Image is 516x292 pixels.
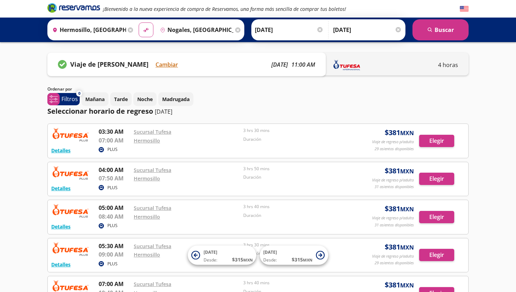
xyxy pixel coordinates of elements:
p: PLUS [107,223,118,229]
small: MXN [400,129,414,137]
p: 3 hrs 30 mins [243,127,349,134]
input: Buscar Destino [157,21,234,39]
span: 0 [78,91,80,97]
input: Elegir Fecha [255,21,324,39]
small: MXN [303,257,312,263]
em: ¡Bienvenido a la nueva experiencia de compra de Reservamos, una forma más sencilla de comprar tus... [103,6,346,12]
img: LINENAME [333,60,361,70]
p: 09:00 AM [99,250,130,259]
p: PLUS [107,261,118,267]
button: Tarde [110,92,132,106]
span: $ 381 [385,127,414,138]
a: Hermosillo [134,175,160,182]
small: MXN [400,281,414,289]
p: Filtros [61,95,78,103]
small: MXN [243,257,253,263]
button: Elegir [419,173,454,185]
p: Viaje de regreso p/adulto [372,253,414,259]
p: Noche [137,95,153,103]
p: 11:00 AM [291,60,315,69]
span: $ 381 [385,204,414,214]
p: Ordenar por [47,86,72,92]
p: Viaje de regreso p/adulto [372,139,414,145]
img: RESERVAMOS [51,166,90,180]
a: Hermosillo [134,137,160,144]
p: Viaje de regreso p/adulto [372,177,414,183]
p: 08:40 AM [99,212,130,221]
p: 05:30 AM [99,242,130,250]
p: Viaje de [PERSON_NAME] [70,60,148,69]
small: MXN [400,244,414,251]
span: $ 381 [385,280,414,290]
img: RESERVAMOS [51,204,90,218]
p: 31 asientos disponibles [375,184,414,190]
p: 04:00 AM [99,166,130,174]
p: 07:00 AM [99,280,130,288]
p: 31 asientos disponibles [375,222,414,228]
button: Madrugada [158,92,193,106]
small: MXN [400,205,414,213]
p: 4 horas [438,61,458,69]
a: Sucursal Tufesa [134,243,171,250]
p: 03:30 AM [99,127,130,136]
a: Hermosillo [134,213,160,220]
span: $ 381 [385,242,414,252]
p: PLUS [107,185,118,191]
span: $ 381 [385,166,414,176]
p: [DATE] [155,107,172,116]
span: [DATE] [204,249,217,255]
p: Mañana [85,95,105,103]
p: [DATE] [271,60,288,69]
p: 29 asientos disponibles [375,146,414,152]
input: Buscar Origen [49,21,126,39]
a: Sucursal Tufesa [134,281,171,287]
p: Duración [243,174,349,180]
button: Cambiar [156,60,178,69]
button: Noche [133,92,157,106]
span: $ 315 [292,256,312,263]
a: Brand Logo [47,2,100,15]
p: Viaje de regreso p/adulto [372,215,414,221]
a: Sucursal Tufesa [134,128,171,135]
span: Desde: [263,257,277,263]
a: Sucursal Tufesa [134,205,171,211]
span: Desde: [204,257,217,263]
i: Brand Logo [47,2,100,13]
button: Elegir [419,249,454,261]
p: 29 asientos disponibles [375,260,414,266]
img: RESERVAMOS [51,242,90,256]
p: 3 hrs 40 mins [243,204,349,210]
p: 3 hrs 50 mins [243,166,349,172]
a: Hermosillo [134,251,160,258]
p: Seleccionar horario de regreso [47,106,153,117]
button: Buscar [412,19,469,40]
button: [DATE]Desde:$315MXN [188,246,256,265]
p: 07:00 AM [99,136,130,145]
p: 07:50 AM [99,174,130,182]
button: Detalles [51,261,71,268]
p: Madrugada [162,95,190,103]
p: Duración [243,212,349,219]
p: 05:00 AM [99,204,130,212]
p: Tarde [114,95,128,103]
p: PLUS [107,146,118,153]
p: 3 hrs 30 mins [243,242,349,248]
small: MXN [400,167,414,175]
button: Elegir [419,211,454,223]
button: 0Filtros [47,93,80,105]
span: [DATE] [263,249,277,255]
button: Detalles [51,185,71,192]
button: Elegir [419,135,454,147]
img: RESERVAMOS [51,127,90,141]
p: Duración [243,136,349,142]
button: [DATE]Desde:$315MXN [260,246,328,265]
button: Mañana [81,92,108,106]
button: Detalles [51,147,71,154]
p: 3 hrs 40 mins [243,280,349,286]
input: Opcional [333,21,402,39]
button: Detalles [51,223,71,230]
a: Sucursal Tufesa [134,167,171,173]
span: $ 315 [232,256,253,263]
button: English [460,5,469,13]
